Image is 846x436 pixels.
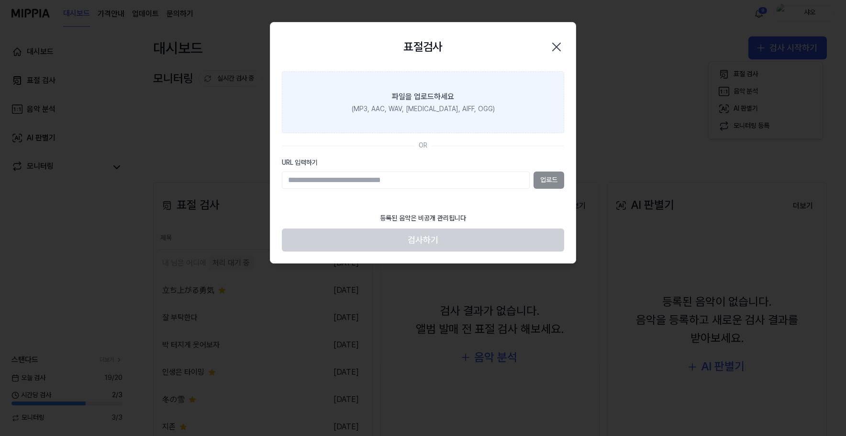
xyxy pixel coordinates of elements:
div: (MP3, AAC, WAV, [MEDICAL_DATA], AIFF, OGG) [352,104,495,114]
div: 파일을 업로드하세요 [392,91,454,103]
div: 등록된 음악은 비공개 관리됩니다 [374,208,472,229]
div: OR [419,141,427,150]
label: URL 입력하기 [282,158,564,168]
h2: 표절검사 [403,38,443,56]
